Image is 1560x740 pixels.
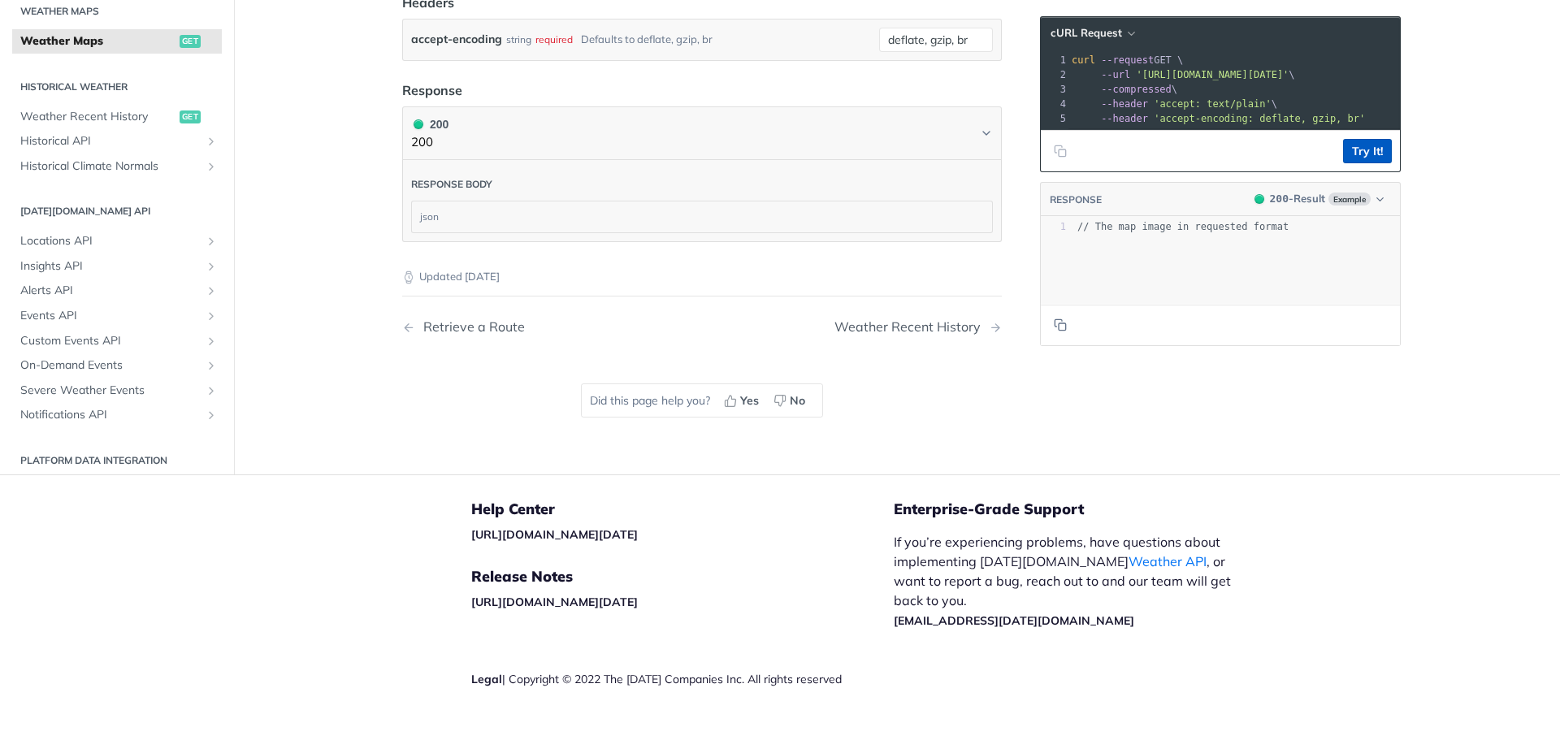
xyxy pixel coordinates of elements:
[834,319,989,335] div: Weather Recent History
[1254,194,1264,204] span: 200
[12,129,222,154] a: Historical APIShow subpages for Historical API
[581,28,713,51] div: Defaults to deflate, gzip, br
[471,671,894,687] div: | Copyright © 2022 The [DATE] Companies Inc. All rights reserved
[1072,69,1295,80] span: \
[20,407,201,423] span: Notifications API
[471,567,894,586] h5: Release Notes
[205,409,218,422] button: Show subpages for Notifications API
[1077,221,1289,232] span: // The map image in requested format
[1270,193,1289,205] span: 200
[20,333,201,349] span: Custom Events API
[740,392,759,409] span: Yes
[411,115,993,152] button: 200 200200
[205,235,218,248] button: Show subpages for Locations API
[1072,84,1177,95] span: \
[415,319,525,335] div: Retrieve a Route
[20,357,201,374] span: On-Demand Events
[402,319,659,335] a: Previous Page: Retrieve a Route
[1041,220,1066,234] div: 1
[894,500,1274,519] h5: Enterprise-Grade Support
[1246,191,1392,207] button: 200200-ResultExample
[1129,553,1207,569] a: Weather API
[12,279,222,304] a: Alerts APIShow subpages for Alerts API
[1041,67,1068,82] div: 2
[20,383,201,399] span: Severe Weather Events
[20,233,201,249] span: Locations API
[12,105,222,129] a: Weather Recent Historyget
[411,115,448,133] div: 200
[12,403,222,427] a: Notifications APIShow subpages for Notifications API
[894,613,1134,628] a: [EMAIL_ADDRESS][DATE][DOMAIN_NAME]
[205,309,218,322] button: Show subpages for Events API
[1154,113,1365,124] span: 'accept-encoding: deflate, gzip, br'
[1041,97,1068,111] div: 4
[12,80,222,94] h2: Historical Weather
[1049,192,1103,208] button: RESPONSE
[411,28,502,51] label: accept-encoding
[471,500,894,519] h5: Help Center
[411,133,448,152] p: 200
[20,258,201,275] span: Insights API
[180,35,201,48] span: get
[1101,54,1154,66] span: --request
[12,229,222,253] a: Locations APIShow subpages for Locations API
[471,672,502,686] a: Legal
[205,135,218,148] button: Show subpages for Historical API
[12,254,222,279] a: Insights APIShow subpages for Insights API
[412,201,992,232] div: json
[205,359,218,372] button: Show subpages for On-Demand Events
[205,285,218,298] button: Show subpages for Alerts API
[471,595,638,609] a: [URL][DOMAIN_NAME][DATE]
[1101,98,1148,110] span: --header
[180,110,201,123] span: get
[1051,26,1122,40] span: cURL Request
[1270,191,1325,207] div: - Result
[402,269,1002,285] p: Updated [DATE]
[402,303,1002,351] nav: Pagination Controls
[20,158,201,175] span: Historical Climate Normals
[12,4,222,19] h2: Weather Maps
[1045,25,1140,41] button: cURL Request
[834,319,1002,335] a: Next Page: Weather Recent History
[12,329,222,353] a: Custom Events APIShow subpages for Custom Events API
[411,178,492,191] div: Response body
[205,260,218,273] button: Show subpages for Insights API
[402,160,1002,242] div: 200 200200
[12,154,222,179] a: Historical Climate NormalsShow subpages for Historical Climate Normals
[790,392,805,409] span: No
[535,28,573,51] div: required
[1101,113,1148,124] span: --header
[12,29,222,54] a: Weather Mapsget
[1041,53,1068,67] div: 1
[205,335,218,348] button: Show subpages for Custom Events API
[20,283,201,300] span: Alerts API
[1049,139,1072,163] button: Copy to clipboard
[12,204,222,219] h2: [DATE][DOMAIN_NAME] API
[12,453,222,468] h2: Platform DATA integration
[12,304,222,328] a: Events APIShow subpages for Events API
[402,80,462,100] div: Response
[1154,98,1272,110] span: 'accept: text/plain'
[1041,82,1068,97] div: 3
[1101,69,1130,80] span: --url
[12,379,222,403] a: Severe Weather EventsShow subpages for Severe Weather Events
[20,109,175,125] span: Weather Recent History
[20,33,175,50] span: Weather Maps
[205,160,218,173] button: Show subpages for Historical Climate Normals
[205,384,218,397] button: Show subpages for Severe Weather Events
[1072,54,1183,66] span: GET \
[894,532,1248,630] p: If you’re experiencing problems, have questions about implementing [DATE][DOMAIN_NAME] , or want ...
[1041,111,1068,126] div: 5
[718,388,768,413] button: Yes
[1328,193,1371,206] span: Example
[1049,313,1072,337] button: Copy to clipboard
[1101,84,1172,95] span: --compressed
[1072,98,1277,110] span: \
[12,353,222,378] a: On-Demand EventsShow subpages for On-Demand Events
[980,127,993,140] svg: Chevron
[20,133,201,149] span: Historical API
[581,383,823,418] div: Did this page help you?
[1136,69,1289,80] span: '[URL][DOMAIN_NAME][DATE]'
[1343,139,1392,163] button: Try It!
[20,308,201,324] span: Events API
